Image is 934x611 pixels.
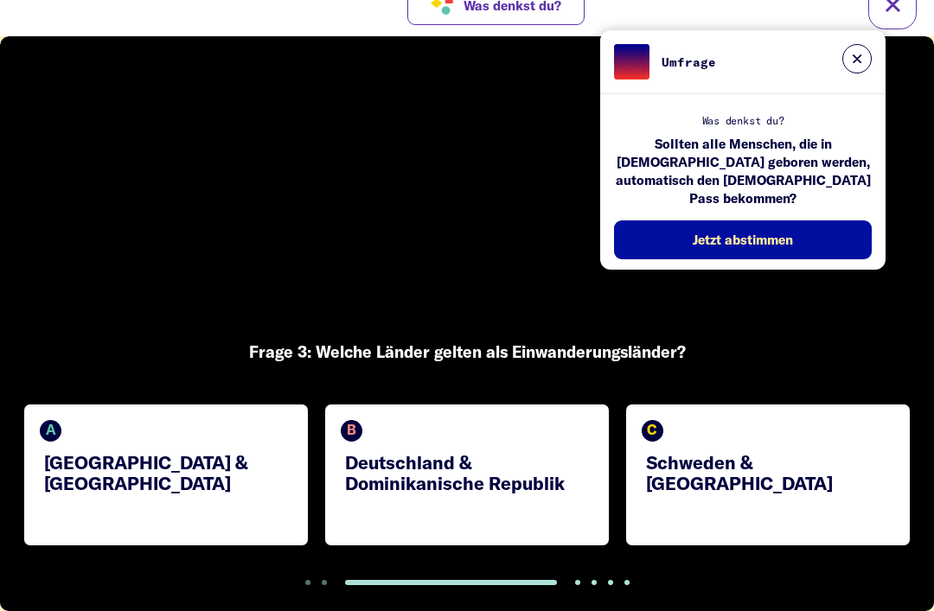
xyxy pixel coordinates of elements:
div: B [341,384,362,405]
button: Jetzt abstimmen [614,220,872,259]
div: Sollten alle Menschen, die in [DEMOGRAPHIC_DATA] geboren werden, automatisch den [DEMOGRAPHIC_DAT... [614,135,872,220]
div: C [642,384,663,405]
div: Frage 3: Welche Länder gelten als Einwanderungsländer? [192,307,742,368]
p: [GEOGRAPHIC_DATA] & [GEOGRAPHIC_DATA] [44,416,292,457]
div: Umfrage [649,53,842,71]
div: A [40,384,61,405]
p: Deutschland & Dominikanische Republik [345,416,593,457]
img: umfrage.png [614,44,649,80]
p: Schweden & [GEOGRAPHIC_DATA] [646,416,894,457]
div: Was denkst du? [614,111,872,135]
span: Jetzt abstimmen [693,232,793,247]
